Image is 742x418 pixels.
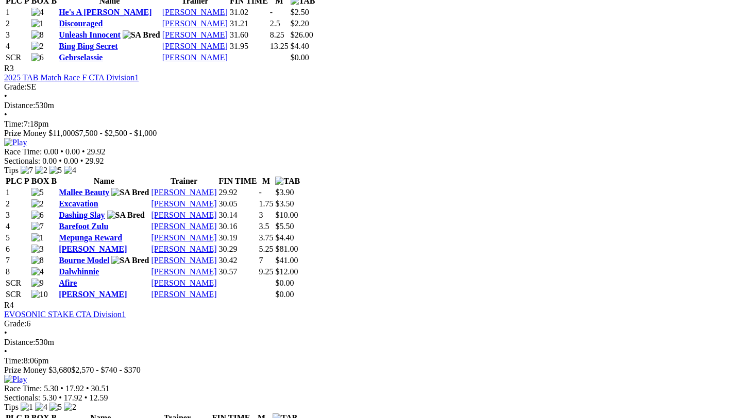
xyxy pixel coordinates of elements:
td: 29.92 [218,187,258,198]
span: • [59,156,62,165]
td: 3 [5,210,30,220]
a: Bing Bing Secret [59,42,117,50]
span: $0.00 [291,53,309,62]
a: [PERSON_NAME] [151,233,216,242]
th: Name [58,176,149,186]
a: Dashing Slay [59,211,105,219]
div: Prize Money $3,680 [4,365,738,375]
text: 7 [259,256,263,265]
a: [PERSON_NAME] [162,53,228,62]
div: Prize Money $11,000 [4,129,738,138]
span: $2.50 [291,8,309,16]
td: 1 [5,187,30,198]
span: Distance: [4,101,35,110]
span: • [4,347,7,356]
span: Race Time: [4,147,42,156]
td: 30.19 [218,233,258,243]
td: 30.29 [218,244,258,254]
td: SCR [5,53,30,63]
a: [PERSON_NAME] [151,267,216,276]
a: Dalwhinnie [59,267,99,276]
img: 1 [21,403,33,412]
img: 5 [49,166,62,175]
span: • [59,393,62,402]
span: $5.50 [275,222,294,231]
a: [PERSON_NAME] [59,245,127,253]
span: • [4,92,7,100]
a: EVOSONIC STAKE CTA Division1 [4,310,126,319]
span: • [82,147,85,156]
td: SCR [5,278,30,288]
span: $4.40 [291,42,309,50]
th: FIN TIME [218,176,258,186]
img: 1 [31,233,44,242]
text: - [259,188,261,197]
span: • [60,384,63,393]
text: 5.25 [259,245,273,253]
a: [PERSON_NAME] [151,211,216,219]
a: Discouraged [59,19,103,28]
th: M [258,176,274,186]
span: $4.40 [275,233,294,242]
span: $0.00 [275,278,294,287]
div: 6 [4,319,738,328]
span: R4 [4,301,14,309]
span: $3.90 [275,188,294,197]
a: He's A [PERSON_NAME] [59,8,151,16]
text: - [270,8,273,16]
img: 2 [31,42,44,51]
img: SA Bred [111,256,149,265]
td: 30.57 [218,267,258,277]
a: [PERSON_NAME] [151,290,216,299]
td: 8 [5,267,30,277]
span: Grade: [4,82,27,91]
td: 4 [5,41,30,51]
td: 30.16 [218,221,258,232]
span: 0.00 [44,147,58,156]
a: [PERSON_NAME] [151,188,216,197]
span: Grade: [4,319,27,328]
span: • [85,393,88,402]
td: 6 [5,244,30,254]
a: [PERSON_NAME] [162,8,228,16]
img: 7 [31,222,44,231]
img: 2 [35,166,47,175]
span: • [80,156,83,165]
a: [PERSON_NAME] [162,42,228,50]
img: 5 [49,403,62,412]
img: 8 [31,30,44,40]
span: Tips [4,166,19,175]
div: 530m [4,101,738,110]
span: Race Time: [4,384,42,393]
img: 2 [64,403,76,412]
td: 7 [5,255,30,266]
img: 4 [35,403,47,412]
a: Excavation [59,199,98,208]
a: Gebrselassie [59,53,103,62]
span: 5.30 [44,384,58,393]
span: $12.00 [275,267,298,276]
span: • [60,147,63,156]
img: 7 [21,166,33,175]
div: 7:18pm [4,119,738,129]
text: 3 [259,211,263,219]
a: [PERSON_NAME] [162,19,228,28]
span: 0.00 [64,156,78,165]
span: • [4,328,7,337]
a: Afire [59,278,77,287]
a: Bourne Model [59,256,109,265]
a: [PERSON_NAME] [162,30,228,39]
td: 1 [5,7,30,18]
img: 4 [31,8,44,17]
span: $7,500 - $2,500 - $1,000 [75,129,157,137]
img: 1 [31,19,44,28]
span: B [51,177,57,185]
img: Play [4,375,27,384]
span: 0.00 [65,147,80,156]
a: 2025 TAB Match Race F CTA Division1 [4,73,139,82]
td: 3 [5,30,30,40]
td: 2 [5,19,30,29]
td: 30.14 [218,210,258,220]
td: 2 [5,199,30,209]
span: $26.00 [291,30,313,39]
